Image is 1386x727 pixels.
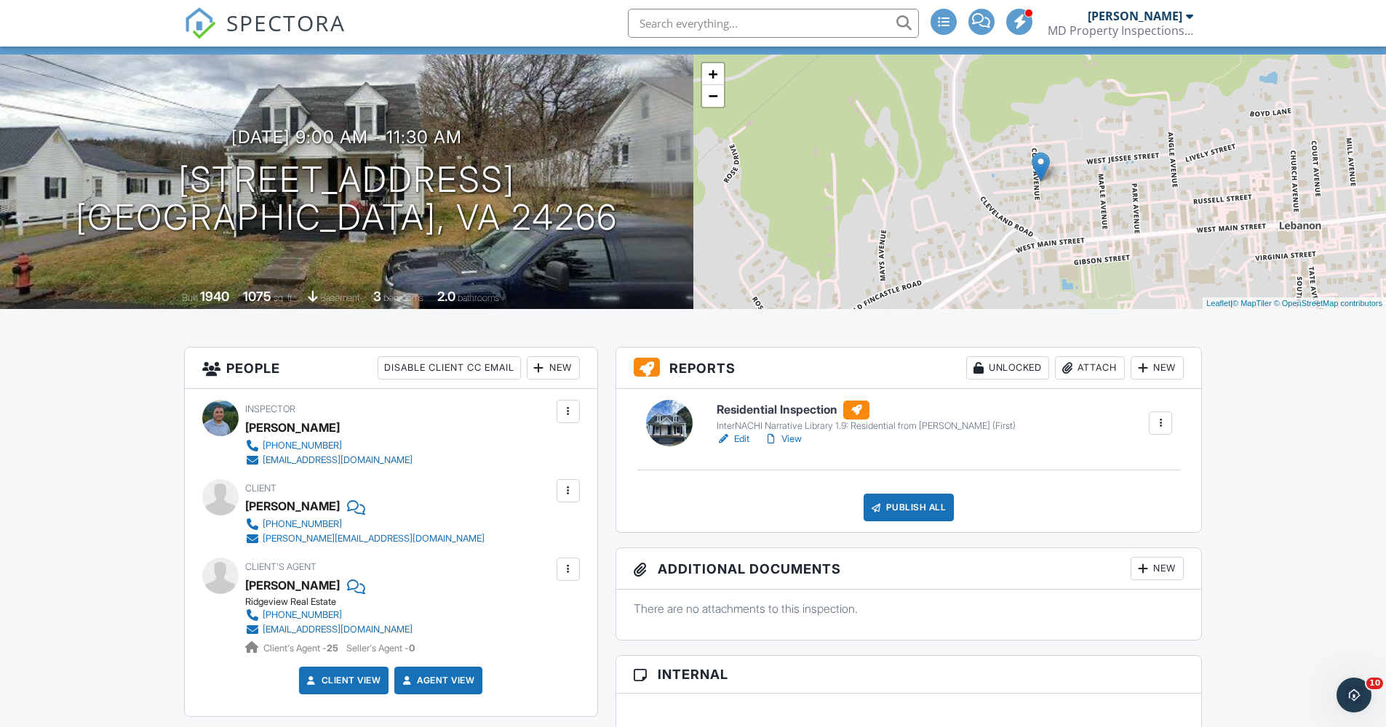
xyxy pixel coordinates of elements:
a: [PHONE_NUMBER] [245,438,413,453]
div: MD Property Inspections LLC [1048,23,1193,38]
span: sq. ft. [274,292,294,303]
div: [EMAIL_ADDRESS][DOMAIN_NAME] [263,454,413,466]
a: Client View [304,673,381,688]
h3: Reports [616,348,1202,389]
a: Edit [717,432,749,446]
span: Client [245,483,276,494]
div: 3 [373,289,381,304]
div: | [1203,297,1386,310]
span: Inspector [245,403,295,414]
a: [EMAIL_ADDRESS][DOMAIN_NAME] [245,622,413,637]
a: Agent View [399,673,474,688]
div: InterNACHI Narrative Library 1.9: Residential from [PERSON_NAME] (First) [717,420,1016,432]
div: 2.0 [437,289,455,304]
span: basement [320,292,359,303]
a: [PHONE_NUMBER] [245,517,485,531]
strong: 25 [327,643,338,654]
p: There are no attachments to this inspection. [634,601,1184,616]
span: bedrooms [383,292,423,303]
h3: Additional Documents [616,548,1202,590]
div: [PERSON_NAME][EMAIL_ADDRESS][DOMAIN_NAME] [263,533,485,545]
a: SPECTORA [184,20,346,50]
div: [PERSON_NAME] [245,417,340,438]
iframe: Intercom live chat [1337,678,1371,712]
h3: People [185,348,597,389]
div: Unlocked [966,356,1049,379]
div: [PERSON_NAME] [1088,9,1182,23]
a: View [764,432,802,446]
a: Zoom out [702,85,724,107]
div: Ridgeview Real Estate [245,596,424,608]
strong: 0 [409,643,415,654]
span: Client's Agent [245,561,316,572]
a: © OpenStreetMap contributors [1274,299,1382,308]
span: 10 [1366,678,1383,689]
div: Disable Client CC Email [378,356,521,379]
span: Seller's Agent - [346,643,415,654]
a: Residential Inspection InterNACHI Narrative Library 1.9: Residential from [PERSON_NAME] (First) [717,401,1016,433]
input: Search everything... [628,9,919,38]
img: The Best Home Inspection Software - Spectora [184,7,216,39]
h1: [STREET_ADDRESS] [GEOGRAPHIC_DATA], va 24266 [76,161,618,238]
h3: Internal [616,656,1202,694]
a: Zoom in [702,63,724,85]
span: SPECTORA [226,7,346,38]
div: [PHONE_NUMBER] [263,440,342,451]
span: Client's Agent - [263,643,340,654]
div: 1940 [200,289,229,304]
div: [EMAIL_ADDRESS][DOMAIN_NAME] [263,624,413,635]
div: 1075 [243,289,271,304]
a: [PERSON_NAME] [245,574,340,596]
div: [PHONE_NUMBER] [263,518,342,530]
a: [PHONE_NUMBER] [245,608,413,622]
div: New [1131,557,1184,580]
div: New [1131,356,1184,379]
h6: Residential Inspection [717,401,1016,419]
h3: [DATE] 9:00 am - 11:30 am [231,127,462,147]
div: Publish All [864,494,955,521]
a: © MapTiler [1232,299,1272,308]
div: [PHONE_NUMBER] [263,609,342,621]
div: New [527,356,580,379]
a: [PERSON_NAME][EMAIL_ADDRESS][DOMAIN_NAME] [245,531,485,546]
a: [EMAIL_ADDRESS][DOMAIN_NAME] [245,453,413,467]
div: Attach [1055,356,1125,379]
a: Leaflet [1206,299,1230,308]
span: Built [182,292,198,303]
div: [PERSON_NAME] [245,495,340,517]
span: bathrooms [458,292,499,303]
